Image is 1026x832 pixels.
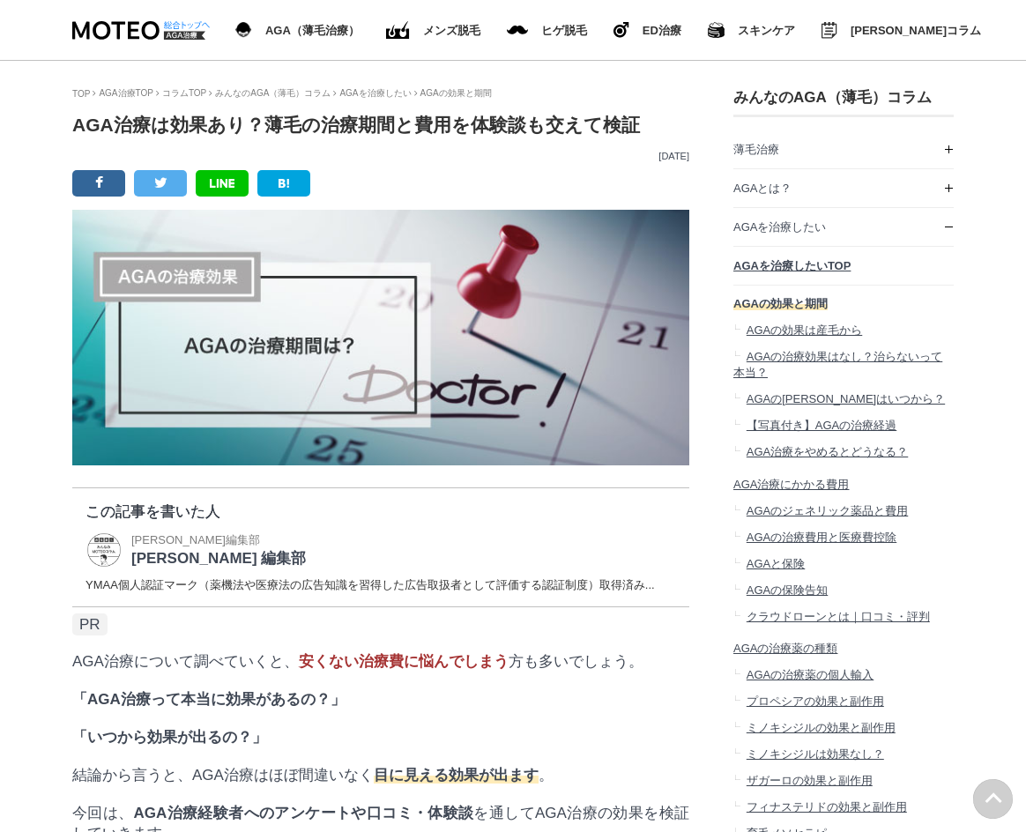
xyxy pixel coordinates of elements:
a: AGAを治療したい [339,88,411,98]
a: AGAの治療効果はなし？治らないって本当？ [733,344,954,386]
span: フィナステリドの効果と副作用 [747,800,907,813]
a: ミノキシジルは効果なし？ [733,741,954,768]
a: AGA治療にかかる費用 [733,465,954,498]
a: クラウドローンとは｜口コミ・評判 [733,604,954,630]
span: AGAの効果は産毛から [747,323,862,337]
li: AGAの効果と期間 [414,87,492,100]
span: 目に見える効果が出ます [374,767,539,784]
img: 総合トップへ [163,21,211,29]
span: に悩んでしまう [299,653,509,670]
span: AGAの保険告知 [747,583,828,597]
a: AGAのジェネリック薬品と費用 [733,498,954,524]
a: 【写真付き】AGAの治療経過 [733,412,954,439]
p: [DATE] [72,151,689,161]
span: AGAの治療薬の個人輸入 [747,668,874,681]
img: LINE [210,179,235,188]
h1: AGA治療は効果あり？薄毛の治療期間と費用を体験談も交えて検証 [72,113,689,137]
img: AGA（薄毛治療） [235,22,252,38]
span: ザガーロの効果と副作用 [747,774,873,787]
a: AGAの[PERSON_NAME]はいつから？ [733,386,954,412]
p: この記事を書いた人 [85,501,676,522]
a: AGAの治療薬の種類 [733,630,954,663]
a: AGAの効果と期間 [733,286,828,318]
a: フィナステリドの効果と副作用 [733,794,954,821]
img: みんなのMOTEOコラム [822,22,837,39]
span: [PERSON_NAME]コラム [851,25,981,36]
img: B! [279,179,289,188]
span: AGAとは？ [733,182,792,195]
a: AGA治療をやめるとどうなる？ [733,439,954,465]
span: スキンケア [738,25,795,36]
a: プロペシアの効果と副作用 [733,688,954,715]
span: ミノキシジルは効果なし？ [747,747,884,761]
img: ヒゲ脱毛 [613,22,629,38]
a: メンズ脱毛 ヒゲ脱毛 [507,21,587,40]
a: ED（勃起不全）治療 メンズ脱毛 [386,18,480,43]
span: AGAの効果と期間 [733,297,828,310]
span: AGAの[PERSON_NAME]はいつから？ [747,392,945,405]
a: 薄毛治療 [733,130,954,168]
a: AGAとは？ [733,169,954,207]
a: AGAを治療したい [733,208,954,246]
a: AGA治療TOP [99,88,153,98]
span: AGAの治療効果はなし？治らないって本当？ [733,350,942,379]
span: AGAの治療費用と医療費控除 [747,531,896,544]
strong: AGA治療経験者へのアンケートや口コミ・体験談 [134,805,474,821]
a: AGAの効果は産毛から [733,317,954,344]
span: ED治療 [643,25,681,36]
span: PR [72,613,108,635]
a: AGAと保険 [733,551,954,577]
span: AGA治療にかかる費用 [733,478,849,491]
a: ミノキシジルの効果と副作用 [733,715,954,741]
span: ヒゲ脱毛 [541,25,587,36]
a: ヒゲ脱毛 ED治療 [613,19,681,41]
a: スキンケア [708,19,795,41]
span: クラウドローンとは｜口コミ・評判 [747,610,930,623]
span: 安くない治療費 [299,653,404,670]
span: 薄毛治療 [733,143,779,156]
a: AGAの治療費用と医療費控除 [733,524,954,551]
dd: YMAA個人認証マーク（薬機法や医療法の広告知識を習得した広告取扱者として評価する認証制度）取得済み... [85,577,676,593]
span: 【写真付き】AGAの治療経過 [747,419,896,432]
img: AGAの治療期間は？ [72,210,689,465]
a: AGA（薄毛治療） AGA（薄毛治療） [235,19,360,41]
a: AGAの保険告知 [733,577,954,604]
span: AGA治療をやめるとどうなる？ [747,445,908,458]
a: TOP [72,89,90,99]
h3: みんなのAGA（薄毛）コラム [733,87,954,108]
span: AGAを治療したい [733,220,826,234]
span: メンズ脱毛 [423,25,480,36]
img: MOTEO 編集部 [85,531,123,568]
a: みんなのMOTEOコラム [PERSON_NAME]コラム [822,19,981,42]
strong: 「いつから効果が出るの？」 [72,729,267,746]
span: AGAと保険 [747,557,805,570]
span: AGAを治療したいTOP [733,259,851,272]
p: [PERSON_NAME] 編集部 [131,548,306,568]
img: PAGE UP [973,779,1013,819]
span: AGA（薄毛治療） [265,25,360,36]
img: メンズ脱毛 [507,26,528,34]
img: MOTEO AGA [72,21,205,40]
a: AGAを治療したいTOP [733,247,954,285]
strong: 「AGA治療って本当に効果があるの？」 [72,691,346,708]
a: MOTEO 編集部 [PERSON_NAME]編集部 [PERSON_NAME] 編集部 [85,531,306,568]
span: AGAの治療薬の種類 [733,642,837,655]
span: プロペシアの効果と副作用 [747,695,884,708]
span: ミノキシジルの効果と副作用 [747,721,896,734]
a: コラムTOP [162,88,206,98]
span: AGAのジェネリック薬品と費用 [747,504,908,517]
a: ザガーロの効果と副作用 [733,768,954,794]
p: 結論から言うと、AGA治療はほぼ間違いなく 。 [72,765,689,785]
a: みんなのAGA（薄毛）コラム [215,88,331,98]
img: ED（勃起不全）治療 [386,21,410,40]
p: AGA治療について調べていくと、 方も多いでしょう。 [72,651,689,672]
a: AGAの治療薬の個人輸入 [733,662,954,688]
span: [PERSON_NAME]編集部 [131,533,260,546]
